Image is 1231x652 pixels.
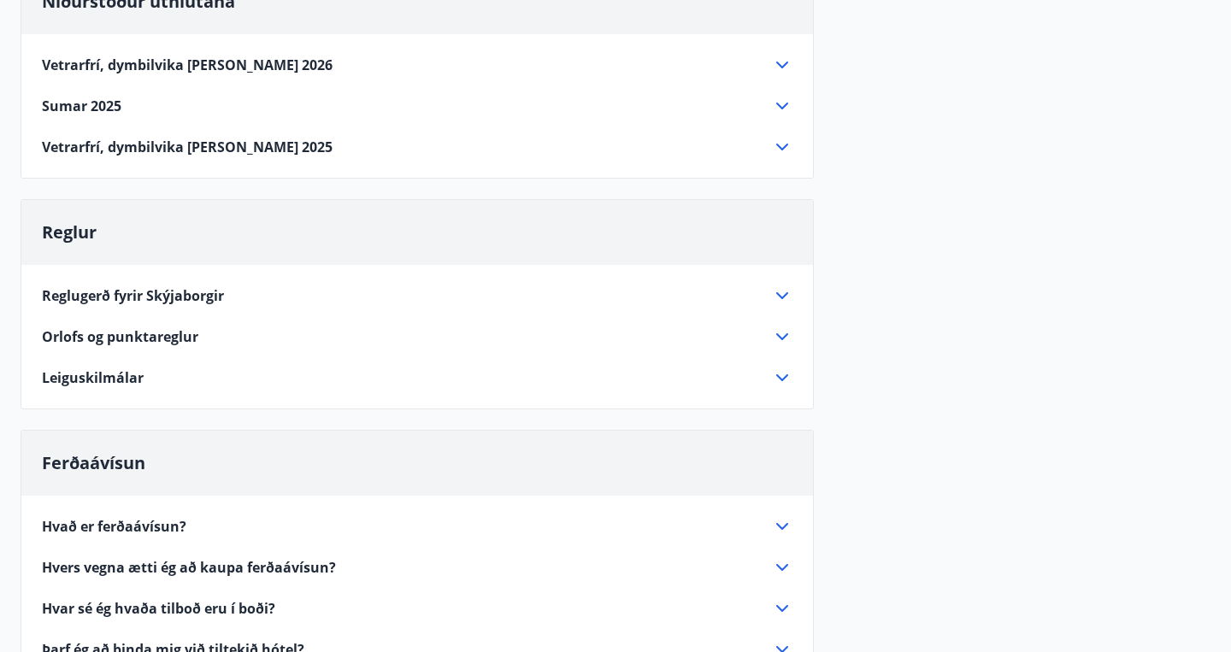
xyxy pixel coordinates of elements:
div: Leiguskilmálar [42,367,792,388]
span: Reglur [42,220,97,244]
span: Hvað er ferðaávísun? [42,517,186,536]
span: Hvar sé ég hvaða tilboð eru í boði? [42,599,275,618]
span: Reglugerð fyrir Skýjaborgir [42,286,224,305]
span: Ferðaávísun [42,451,145,474]
span: Hvers vegna ætti ég að kaupa ferðaávísun? [42,558,336,577]
span: Orlofs og punktareglur [42,327,198,346]
div: Hvers vegna ætti ég að kaupa ferðaávísun? [42,557,792,578]
span: Sumar 2025 [42,97,121,115]
div: Orlofs og punktareglur [42,326,792,347]
div: Reglugerð fyrir Skýjaborgir [42,285,792,306]
div: Vetrarfrí, dymbilvika [PERSON_NAME] 2025 [42,137,792,157]
div: Hvað er ferðaávísun? [42,516,792,537]
div: Hvar sé ég hvaða tilboð eru í boði? [42,598,792,619]
span: Leiguskilmálar [42,368,144,387]
span: Vetrarfrí, dymbilvika [PERSON_NAME] 2026 [42,56,333,74]
div: Sumar 2025 [42,96,792,116]
span: Vetrarfrí, dymbilvika [PERSON_NAME] 2025 [42,138,333,156]
div: Vetrarfrí, dymbilvika [PERSON_NAME] 2026 [42,55,792,75]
